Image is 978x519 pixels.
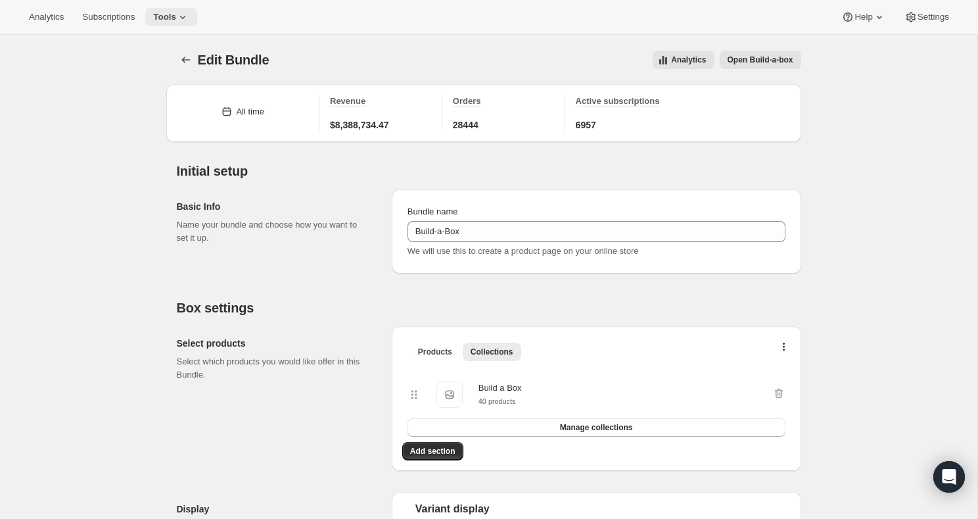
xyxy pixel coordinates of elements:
button: Help [833,8,893,26]
small: 40 products [478,397,516,405]
span: 6957 [576,118,596,132]
span: 28444 [453,118,478,132]
span: Subscriptions [82,12,135,22]
h2: Initial setup [177,163,801,179]
input: ie. Smoothie box [407,221,785,242]
h2: Select products [177,337,371,350]
h2: Display [177,503,371,516]
span: Edit Bundle [198,53,269,67]
span: Open Build-a-box [728,55,793,65]
button: Analytics [21,8,72,26]
span: Collections [471,347,513,357]
span: Help [854,12,872,22]
span: Tools [153,12,176,22]
span: $8,388,734.47 [330,118,389,132]
span: Add section [410,446,455,457]
button: Manage collections [407,418,785,437]
button: View links to open the build-a-box on the online store [720,51,801,69]
button: Settings [896,8,957,26]
span: Orders [453,96,481,106]
span: Analytics [671,55,706,65]
button: Tools [145,8,197,26]
span: Analytics [29,12,64,22]
button: Bundles [177,51,195,69]
span: Active subscriptions [576,96,660,106]
h2: Basic Info [177,200,371,213]
span: Settings [918,12,949,22]
button: Add section [402,442,463,460]
span: We will use this to create a product page on your online store [407,246,639,256]
span: Products [418,347,452,357]
h2: Box settings [177,300,801,316]
button: Subscriptions [74,8,143,26]
div: Open Intercom Messenger [933,461,965,493]
span: Bundle name [407,207,458,216]
span: Revenue [330,96,365,106]
button: View all analytics related to this specific bundles, within certain timeframes [653,51,714,69]
div: All time [236,105,264,118]
p: Name your bundle and choose how you want to set it up. [177,218,371,245]
span: Manage collections [560,422,633,433]
div: Build a Box [478,382,522,395]
div: Variant display [402,503,791,516]
p: Select which products you would like offer in this Bundle. [177,355,371,382]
